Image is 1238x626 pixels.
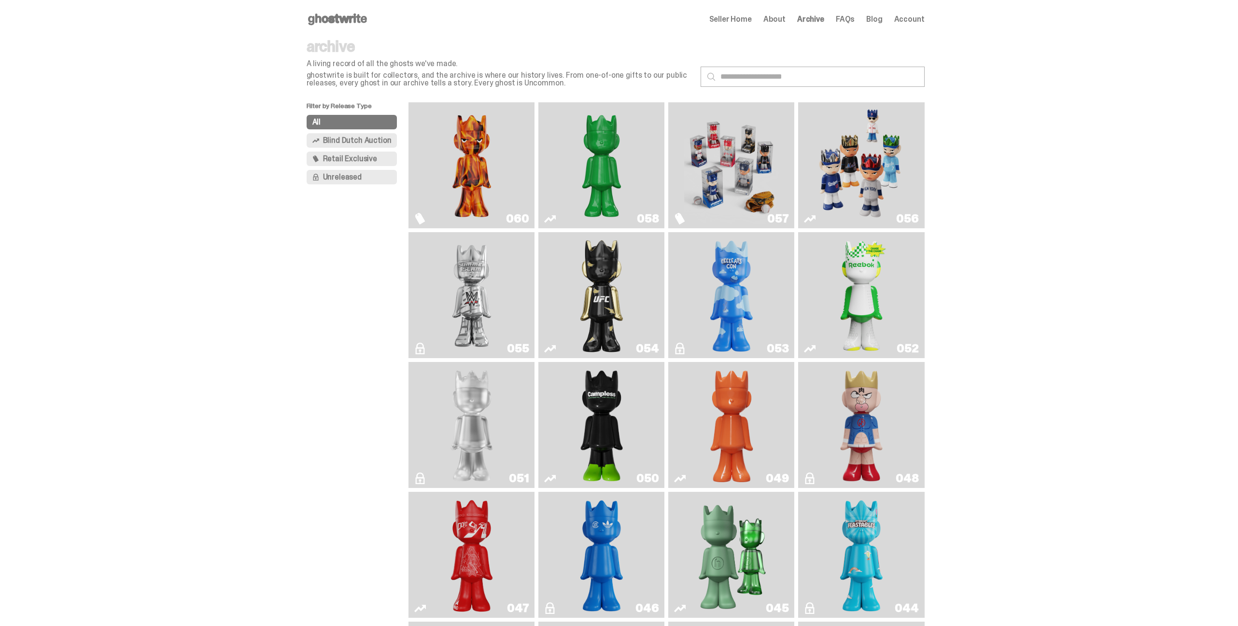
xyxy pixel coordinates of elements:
[797,15,824,23] a: Archive
[544,236,659,354] a: Ruby
[637,213,659,224] div: 058
[307,39,693,54] p: archive
[507,602,529,614] div: 047
[307,115,397,129] button: All
[636,343,659,354] div: 054
[836,496,887,614] img: Feastables
[576,496,627,614] img: ComplexCon HK
[323,137,392,144] span: Blind Dutch Auction
[446,366,497,484] img: LLLoyalty
[836,15,855,23] a: FAQs
[804,496,918,614] a: Feastables
[424,106,519,224] img: Always On Fire
[576,366,627,484] img: Campless
[506,213,529,224] div: 060
[323,173,362,181] span: Unreleased
[896,473,918,484] div: 048
[307,170,397,184] button: Unreleased
[836,366,887,484] img: Kinnikuman
[307,60,693,68] p: A living record of all the ghosts we've made.
[307,152,397,166] button: Retail Exclusive
[897,343,918,354] div: 052
[709,15,752,23] a: Seller Home
[674,496,788,614] a: Present
[424,236,519,354] img: I Was There SummerSlam
[544,366,659,484] a: Campless
[766,602,788,614] div: 045
[576,236,627,354] img: Ruby
[836,236,887,354] img: Court Victory
[895,602,918,614] div: 044
[894,15,925,23] a: Account
[307,71,693,87] p: ghostwrite is built for collectors, and the archive is where our history lives. From one-of-one g...
[674,366,788,484] a: Schrödinger's ghost: Orange Vibe
[706,366,757,484] img: Schrödinger's ghost: Orange Vibe
[544,496,659,614] a: ComplexCon HK
[684,106,779,224] img: Game Face (2025)
[554,106,649,224] img: Schrödinger's ghost: Sunday Green
[691,496,773,614] img: Present
[446,496,497,614] img: Skip
[635,602,659,614] div: 046
[804,106,918,224] a: Game Face (2025)
[804,366,918,484] a: Kinnikuman
[766,473,788,484] div: 049
[763,15,786,23] a: About
[804,236,918,354] a: Court Victory
[814,106,909,224] img: Game Face (2025)
[414,496,529,614] a: Skip
[509,473,529,484] div: 051
[706,236,757,354] img: ghooooost
[896,213,918,224] div: 056
[323,155,377,163] span: Retail Exclusive
[312,118,321,126] span: All
[307,133,397,148] button: Blind Dutch Auction
[414,106,529,224] a: Always On Fire
[414,236,529,354] a: I Was There SummerSlam
[507,343,529,354] div: 055
[674,236,788,354] a: ghooooost
[307,102,409,115] p: Filter by Release Type
[866,15,882,23] a: Blog
[674,106,788,224] a: Game Face (2025)
[636,473,659,484] div: 050
[767,213,788,224] div: 057
[544,106,659,224] a: Schrödinger's ghost: Sunday Green
[767,343,788,354] div: 053
[414,366,529,484] a: LLLoyalty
